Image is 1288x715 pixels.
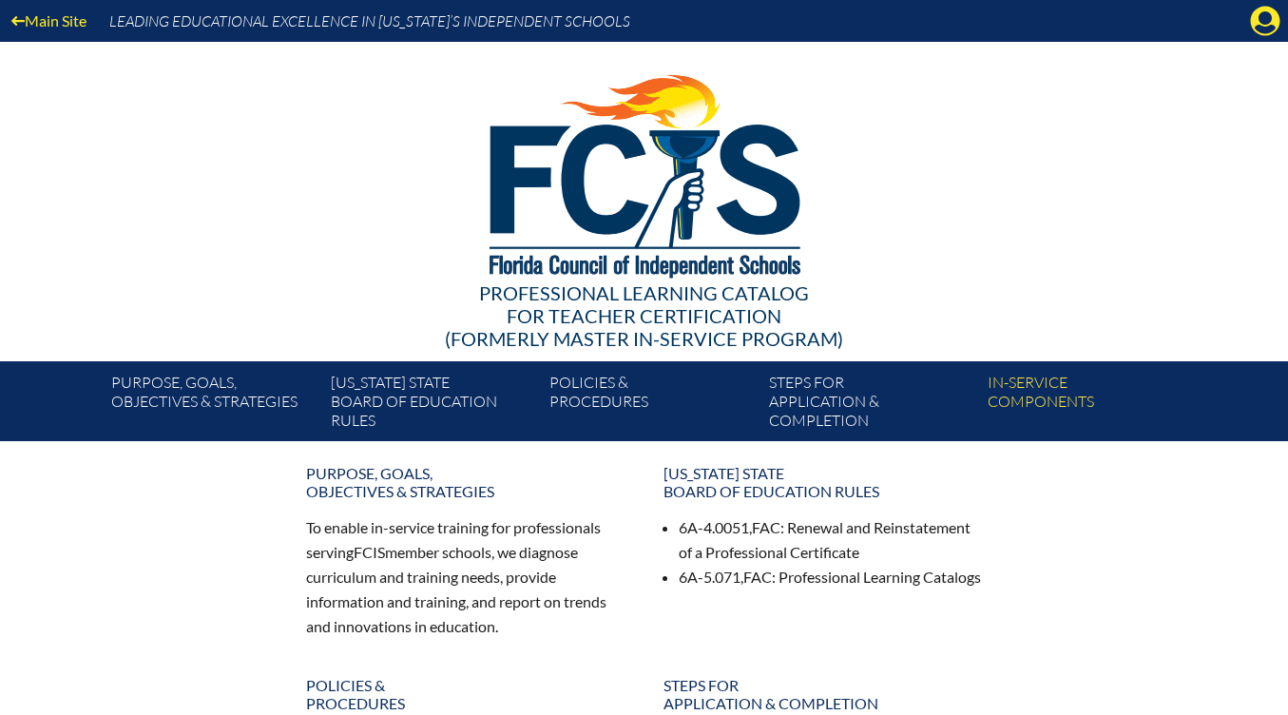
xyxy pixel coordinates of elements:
a: Purpose, goals,objectives & strategies [295,456,637,508]
span: FCIS [354,543,385,561]
p: To enable in-service training for professionals serving member schools, we diagnose curriculum an... [306,515,625,638]
span: for Teacher Certification [507,304,781,327]
div: Professional Learning Catalog (formerly Master In-service Program) [97,281,1192,350]
span: FAC [743,568,772,586]
a: Steps forapplication & completion [761,369,980,441]
a: In-servicecomponents [980,369,1199,441]
svg: Manage account [1250,6,1280,36]
a: Main Site [4,8,94,33]
a: [US_STATE] StateBoard of Education rules [652,456,994,508]
span: FAC [752,518,780,536]
a: Policies &Procedures [542,369,760,441]
li: 6A-5.071, : Professional Learning Catalogs [679,565,983,589]
img: FCISlogo221.eps [448,42,840,301]
a: [US_STATE] StateBoard of Education rules [323,369,542,441]
a: Purpose, goals,objectives & strategies [104,369,322,441]
li: 6A-4.0051, : Renewal and Reinstatement of a Professional Certificate [679,515,983,565]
